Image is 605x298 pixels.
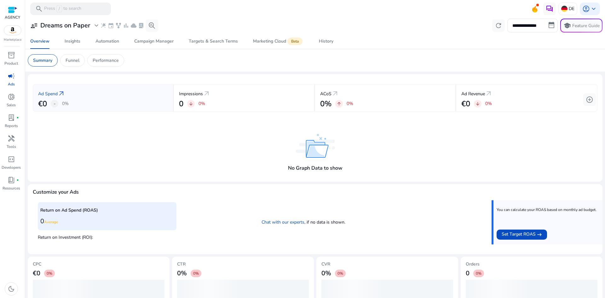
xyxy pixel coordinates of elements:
a: arrow_outward [203,90,210,97]
span: campaign [8,72,15,80]
span: donut_small [8,93,15,101]
span: 0% [337,271,343,276]
p: Funnel [66,57,79,64]
span: handyman [8,135,15,142]
span: account_circle [582,5,590,13]
span: arrow_downward [188,101,193,106]
p: Product [4,61,18,66]
img: amazon.svg [4,26,21,35]
span: lab_profile [8,114,15,121]
span: - [54,100,56,108]
p: Impressions [179,91,203,97]
span: user_attributes [30,22,38,29]
span: add_circle [586,96,593,103]
h3: 0 [40,218,174,225]
p: DE [569,3,574,14]
span: 0% [47,271,52,276]
span: cloud [130,22,137,29]
div: Marketing Cloud [253,39,304,44]
p: Ads [8,81,15,87]
span: event [108,22,114,29]
p: , if no data is shown. [181,219,425,225]
img: de.svg [561,6,568,12]
span: search [35,5,43,13]
p: AGENCY [5,15,20,20]
p: Summary [33,57,52,64]
a: arrow_outward [58,90,65,97]
p: ACoS [320,91,331,97]
p: Performance [93,57,119,64]
button: refresh [492,19,505,32]
button: schoolFeature Guide [560,19,602,32]
button: search_insights [146,19,158,32]
a: arrow_outward [485,90,493,97]
span: family_history [115,22,122,29]
span: dark_mode [8,285,15,293]
span: code_blocks [8,155,15,163]
span: search_insights [148,22,156,29]
h3: 0 [466,270,470,277]
p: 0% [485,102,492,106]
h3: Dreams on Paper [40,22,90,29]
span: Average [44,219,58,225]
h5: CTR [177,262,309,267]
p: Resources [3,185,20,191]
p: 0% [62,102,69,106]
span: Set Target ROAS [502,231,536,238]
p: 0% [347,102,353,106]
p: Press to search [44,5,81,12]
h3: 0% [177,270,187,277]
h3: 0% [321,270,331,277]
p: Return on Ad Spend (ROAS) [40,207,174,213]
span: book_4 [8,176,15,184]
span: inventory_2 [8,51,15,59]
p: 0% [199,102,205,106]
h2: 0% [320,99,331,108]
span: expand_more [93,22,100,29]
p: Developers [2,165,21,170]
span: bar_chart [123,22,129,29]
h5: CVR [321,262,453,267]
h5: Orders [466,262,597,267]
div: History [319,39,333,44]
a: arrow_outward [331,90,339,97]
span: 0% [476,271,481,276]
span: refresh [495,22,502,29]
span: Beta [287,38,302,45]
p: Return on Investment (ROI): [38,232,176,241]
p: You can calculate your ROAS based on monthly ad budget. [497,207,596,212]
span: / [56,5,62,12]
span: 0% [193,271,199,276]
span: fiber_manual_record [16,116,19,119]
p: Ad Spend [38,91,58,97]
span: school [563,22,571,29]
div: Insights [65,39,80,44]
p: Ad Revenue [461,91,485,97]
p: Feature Guide [572,23,600,29]
span: arrow_upward [337,101,342,106]
p: Marketplace [4,38,21,42]
div: Campaign Manager [134,39,174,44]
span: keyboard_arrow_down [590,5,597,13]
p: Tools [7,144,16,149]
h2: €0 [38,99,47,108]
img: no_data_found.svg [296,134,335,158]
span: lab_profile [138,22,144,29]
button: Set Target ROAS [497,230,547,240]
div: Overview [30,39,49,44]
p: Sales [7,102,16,108]
span: fiber_manual_record [16,179,19,181]
a: Chat with our experts [262,219,304,225]
h4: No Graph Data to show [288,165,343,171]
h5: CPC [33,262,164,267]
h2: 0 [179,99,183,108]
h3: €0 [33,270,40,277]
span: wand_stars [100,22,107,29]
div: Targets & Search Terms [189,39,238,44]
span: arrow_downward [475,101,480,106]
h4: Customize your Ads [33,189,79,195]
